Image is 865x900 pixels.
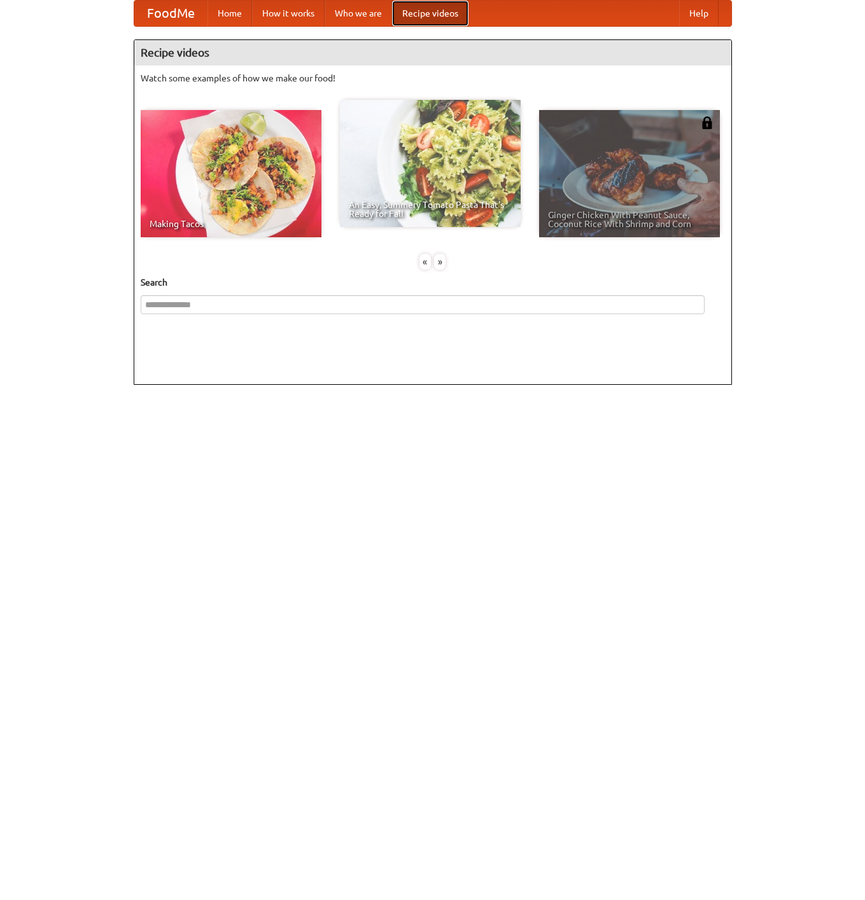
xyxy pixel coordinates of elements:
a: FoodMe [134,1,207,26]
a: Who we are [325,1,392,26]
a: How it works [252,1,325,26]
a: Recipe videos [392,1,468,26]
h5: Search [141,276,725,289]
h4: Recipe videos [134,40,731,66]
a: Home [207,1,252,26]
span: Making Tacos [150,219,313,228]
a: Help [679,1,719,26]
a: Making Tacos [141,110,321,237]
a: An Easy, Summery Tomato Pasta That's Ready for Fall [340,100,521,227]
div: » [434,254,446,270]
div: « [419,254,431,270]
span: An Easy, Summery Tomato Pasta That's Ready for Fall [349,200,512,218]
p: Watch some examples of how we make our food! [141,72,725,85]
img: 483408.png [701,116,714,129]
